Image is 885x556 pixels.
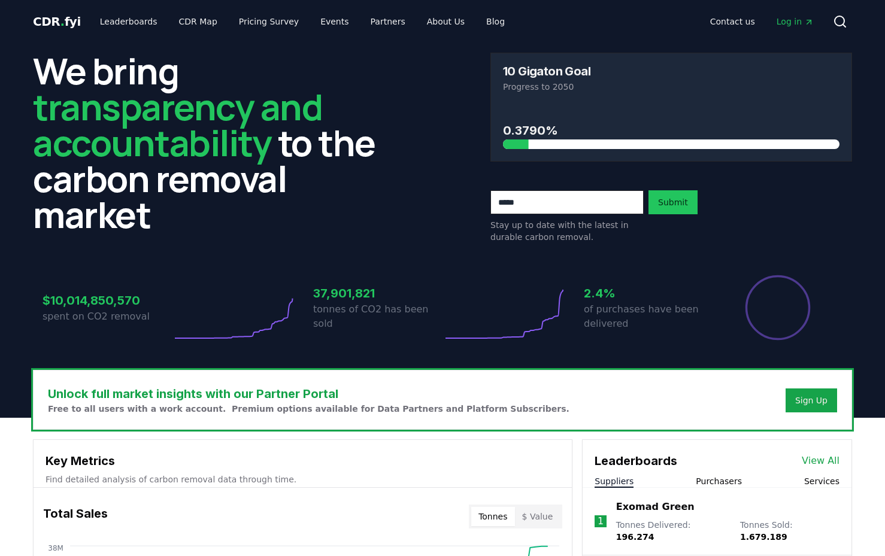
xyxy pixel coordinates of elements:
p: Tonnes Sold : [740,519,839,543]
nav: Main [90,11,514,32]
a: Contact us [701,11,765,32]
button: Purchasers [696,475,742,487]
button: Submit [648,190,698,214]
a: Log in [767,11,823,32]
a: CDR.fyi [33,13,81,30]
span: CDR fyi [33,14,81,29]
span: 196.274 [616,532,654,542]
tspan: 38M [48,544,63,552]
div: Percentage of sales delivered [744,274,811,341]
p: of purchases have been delivered [584,302,713,331]
a: Events [311,11,358,32]
h3: Unlock full market insights with our Partner Portal [48,385,569,403]
button: Sign Up [786,388,837,412]
p: Stay up to date with the latest in durable carbon removal. [490,219,644,243]
h2: We bring to the carbon removal market [33,53,395,232]
p: Progress to 2050 [503,81,839,93]
a: Partners [361,11,415,32]
p: 1 [598,514,604,528]
h3: Total Sales [43,505,108,528]
a: View All [802,454,839,468]
span: 1.679.189 [740,532,787,542]
h3: $10,014,850,570 [43,291,172,309]
nav: Main [701,11,823,32]
button: $ Value [515,507,560,526]
a: CDR Map [169,11,227,32]
a: Leaderboards [90,11,167,32]
p: Free to all users with a work account. Premium options available for Data Partners and Platform S... [48,403,569,415]
button: Suppliers [595,475,634,487]
span: Log in [777,16,814,28]
button: Tonnes [471,507,514,526]
a: About Us [417,11,474,32]
p: Find detailed analysis of carbon removal data through time. [46,473,560,485]
p: spent on CO2 removal [43,309,172,324]
a: Blog [477,11,514,32]
h3: Key Metrics [46,452,560,470]
h3: 37,901,821 [313,284,442,302]
a: Sign Up [795,394,828,406]
h3: 0.3790% [503,121,839,139]
h3: 2.4% [584,284,713,302]
button: Services [804,475,839,487]
p: tonnes of CO2 has been sold [313,302,442,331]
a: Pricing Survey [229,11,308,32]
span: . [60,14,65,29]
h3: Leaderboards [595,452,677,470]
span: transparency and accountability [33,82,322,167]
h3: 10 Gigaton Goal [503,65,590,77]
a: Exomad Green [616,500,695,514]
p: Tonnes Delivered : [616,519,728,543]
